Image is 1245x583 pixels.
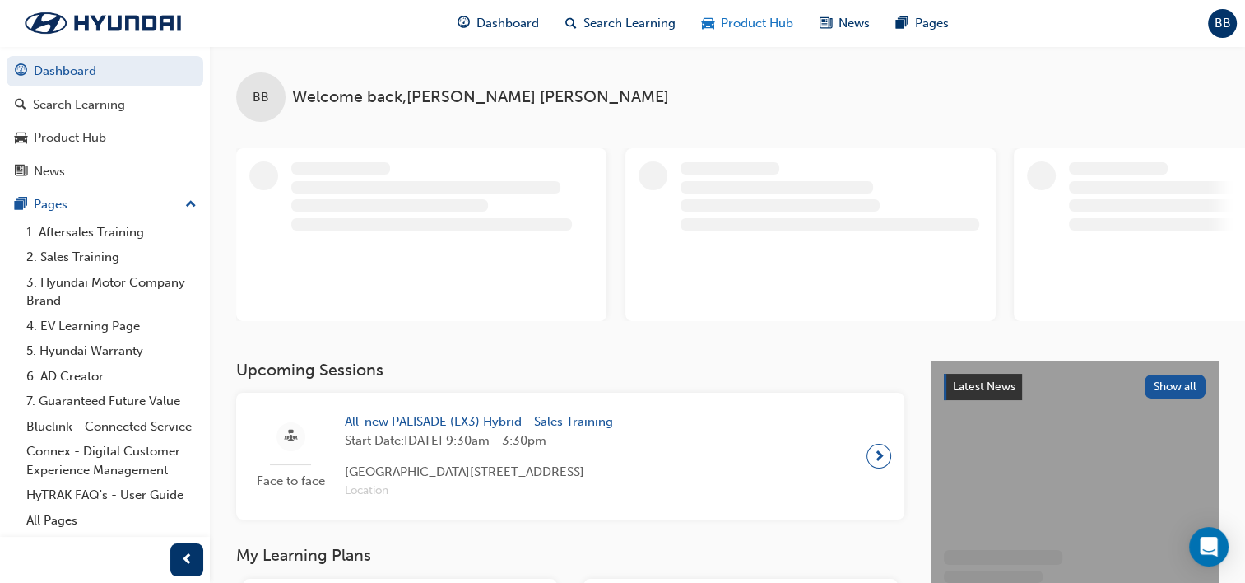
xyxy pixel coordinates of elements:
a: Bluelink - Connected Service [20,414,203,440]
img: Trak [8,6,197,40]
button: BB [1208,9,1237,38]
span: prev-icon [181,550,193,571]
span: sessionType_FACE_TO_FACE-icon [285,427,297,447]
button: Show all [1145,375,1206,399]
div: News [34,162,65,181]
a: Dashboard [7,56,203,86]
span: guage-icon [458,13,470,34]
span: guage-icon [15,64,27,79]
span: Dashboard [476,14,539,33]
h3: My Learning Plans [236,546,904,565]
button: DashboardSearch LearningProduct HubNews [7,53,203,189]
span: news-icon [15,165,27,180]
a: Connex - Digital Customer Experience Management [20,439,203,483]
div: Product Hub [34,128,106,147]
a: 4. EV Learning Page [20,314,203,339]
a: pages-iconPages [883,7,962,40]
a: News [7,156,203,187]
a: 1. Aftersales Training [20,220,203,245]
a: news-iconNews [806,7,883,40]
span: Product Hub [721,14,793,33]
a: Product Hub [7,123,203,153]
a: 5. Hyundai Warranty [20,338,203,364]
a: 3. Hyundai Motor Company Brand [20,270,203,314]
a: 2. Sales Training [20,245,203,270]
a: Latest NewsShow all [944,374,1206,400]
span: [GEOGRAPHIC_DATA][STREET_ADDRESS] [345,463,613,482]
span: News [839,14,870,33]
span: Face to face [249,472,332,491]
div: Search Learning [33,96,125,114]
a: 7. Guaranteed Future Value [20,389,203,414]
a: Search Learning [7,90,203,120]
span: BB [1215,14,1231,33]
a: HyTRAK FAQ's - User Guide [20,483,203,508]
a: car-iconProduct Hub [689,7,806,40]
div: Pages [34,195,67,214]
span: up-icon [185,194,197,216]
button: Pages [7,189,203,220]
span: search-icon [565,13,577,34]
a: search-iconSearch Learning [552,7,689,40]
span: car-icon [15,131,27,146]
div: Open Intercom Messenger [1189,527,1229,567]
span: Pages [915,14,949,33]
h3: Upcoming Sessions [236,361,904,380]
span: Latest News [953,380,1015,394]
span: BB [253,88,269,107]
span: search-icon [15,98,26,113]
span: Start Date: [DATE] 9:30am - 3:30pm [345,431,613,450]
span: Welcome back , [PERSON_NAME] [PERSON_NAME] [292,88,669,107]
span: pages-icon [896,13,908,34]
span: Search Learning [583,14,676,33]
span: next-icon [873,445,885,468]
a: 6. AD Creator [20,364,203,389]
span: pages-icon [15,198,27,212]
a: guage-iconDashboard [444,7,552,40]
span: Location [345,482,613,501]
span: All-new PALISADE (LX3) Hybrid - Sales Training [345,413,613,431]
span: car-icon [702,13,714,34]
span: news-icon [820,13,832,34]
a: All Pages [20,508,203,534]
a: Face to faceAll-new PALISADE (LX3) Hybrid - Sales TrainingStart Date:[DATE] 9:30am - 3:30pm[GEOGR... [249,406,891,506]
